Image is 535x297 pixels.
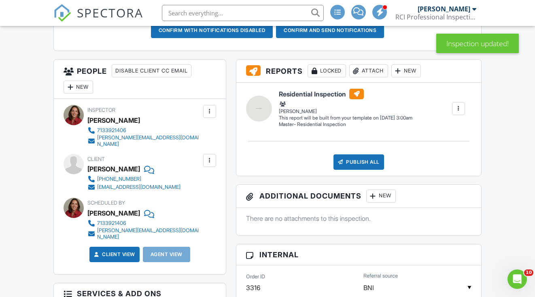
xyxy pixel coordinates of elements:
button: Confirm and send notifications [276,23,384,38]
h3: Internal [236,244,481,265]
h3: Reports [236,60,481,83]
div: [PERSON_NAME][EMAIL_ADDRESS][DOMAIN_NAME] [97,227,201,240]
a: [PERSON_NAME][EMAIL_ADDRESS][DOMAIN_NAME] [87,135,201,147]
div: [PERSON_NAME] [418,5,470,13]
div: New [391,64,421,77]
div: New [366,190,396,203]
div: [EMAIL_ADDRESS][DOMAIN_NAME] [97,184,180,190]
label: Order ID [246,273,265,280]
span: 10 [524,269,533,276]
div: [PERSON_NAME] [87,114,140,126]
p: There are no attachments to this inspection. [246,214,471,223]
div: 7133921406 [97,220,126,226]
button: Confirm with notifications disabled [151,23,273,38]
div: Locked [308,64,346,77]
h3: People [54,60,226,99]
h6: Residential Inspection [279,89,412,99]
div: This report will be built from your template on [DATE] 3:00am [279,115,412,121]
div: Disable Client CC Email [112,64,191,77]
a: [PHONE_NUMBER] [87,175,180,183]
div: New [64,81,93,94]
div: Publish All [333,154,384,170]
img: The Best Home Inspection Software - Spectora [53,4,71,22]
span: SPECTORA [77,4,143,21]
a: SPECTORA [53,11,143,28]
h3: Additional Documents [236,185,481,208]
div: Master- Residential Inspection [279,121,412,128]
div: RCI Professional Inspections [395,13,476,21]
label: Referral source [363,272,398,280]
div: [PERSON_NAME] [279,100,412,115]
a: [EMAIL_ADDRESS][DOMAIN_NAME] [87,183,180,191]
div: Attach [349,64,388,77]
div: [PERSON_NAME] [87,163,140,175]
a: [PERSON_NAME][EMAIL_ADDRESS][DOMAIN_NAME] [87,227,201,240]
iframe: Intercom live chat [507,269,527,289]
div: 7133921406 [97,127,126,134]
div: [PHONE_NUMBER] [97,176,141,182]
a: Client View [92,250,135,259]
div: [PERSON_NAME] [87,207,140,219]
input: Search everything... [162,5,324,21]
span: Scheduled By [87,200,125,206]
a: 7133921406 [87,219,201,227]
span: Client [87,156,105,162]
div: [PERSON_NAME][EMAIL_ADDRESS][DOMAIN_NAME] [97,135,201,147]
span: Inspector [87,107,115,113]
div: Inspection updated! [436,34,519,53]
a: 7133921406 [87,126,201,135]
